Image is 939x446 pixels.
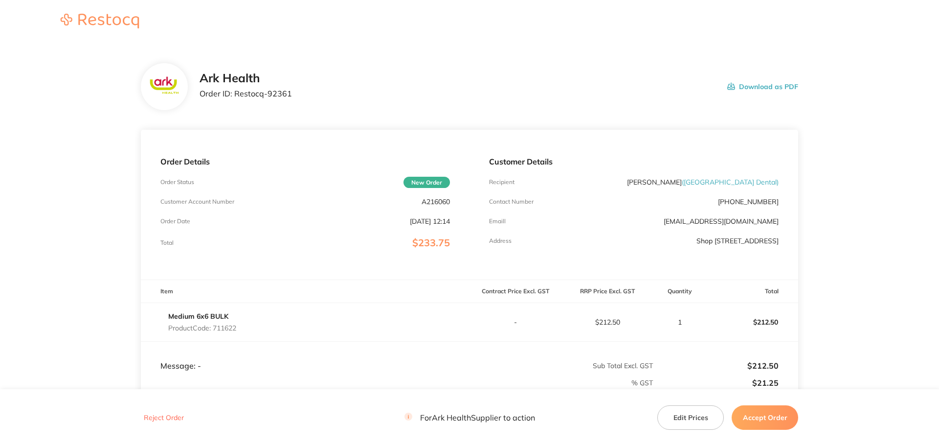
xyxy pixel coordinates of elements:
[489,157,779,166] p: Customer Details
[51,14,149,30] a: Restocq logo
[470,318,561,326] p: -
[657,405,724,430] button: Edit Prices
[718,198,779,206] p: [PHONE_NUMBER]
[682,178,779,187] span: ( [GEOGRAPHIC_DATA] Dental )
[696,237,779,245] p: Shop [STREET_ADDRESS]
[561,280,653,303] th: RRP Price Excl. GST
[168,312,228,321] a: Medium 6x6 BULK
[489,218,506,225] p: Emaill
[727,71,798,102] button: Download as PDF
[141,379,653,387] p: % GST
[706,280,798,303] th: Total
[469,280,561,303] th: Contract Price Excl. GST
[664,217,779,226] a: [EMAIL_ADDRESS][DOMAIN_NAME]
[160,239,174,246] p: Total
[654,378,779,387] p: $21.25
[168,324,236,332] p: Product Code: 711622
[410,217,450,225] p: [DATE] 12:14
[141,341,469,371] td: Message: -
[422,198,450,206] p: A216060
[148,75,180,98] img: c3FhZTAyaA
[141,280,469,303] th: Item
[707,310,798,334] p: $212.50
[654,361,779,370] p: $212.50
[489,237,512,244] p: Address
[412,236,450,249] span: $233.75
[404,413,535,423] p: For Ark Health Supplier to action
[160,157,450,166] p: Order Details
[160,198,234,205] p: Customer Account Number
[403,177,450,188] span: New Order
[51,14,149,28] img: Restocq logo
[489,179,514,186] p: Recipient
[141,414,187,423] button: Reject Order
[160,179,194,186] p: Order Status
[470,362,653,370] p: Sub Total Excl. GST
[489,198,534,205] p: Contact Number
[654,318,706,326] p: 1
[627,178,779,186] p: [PERSON_NAME]
[653,280,706,303] th: Quantity
[200,71,292,85] h2: Ark Health
[732,405,798,430] button: Accept Order
[562,318,653,326] p: $212.50
[200,89,292,98] p: Order ID: Restocq- 92361
[160,218,190,225] p: Order Date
